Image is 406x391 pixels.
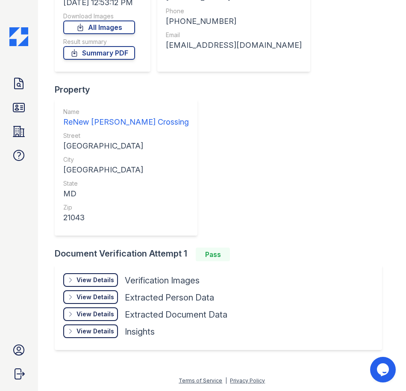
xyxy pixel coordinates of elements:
[166,31,302,39] div: Email
[63,131,189,140] div: Street
[55,248,389,261] div: Document Verification Attempt 1
[76,293,114,301] div: View Details
[230,377,265,384] a: Privacy Policy
[166,39,302,51] div: [EMAIL_ADDRESS][DOMAIN_NAME]
[225,377,227,384] div: |
[196,248,230,261] div: Pass
[76,310,114,318] div: View Details
[63,140,189,152] div: [GEOGRAPHIC_DATA]
[55,84,204,96] div: Property
[125,309,227,321] div: Extracted Document Data
[125,274,200,286] div: Verification Images
[63,164,189,176] div: [GEOGRAPHIC_DATA]
[63,46,135,60] a: Summary PDF
[166,7,302,15] div: Phone
[76,276,114,284] div: View Details
[63,179,189,188] div: State
[76,327,114,336] div: View Details
[63,38,135,46] div: Result summary
[63,212,189,224] div: 21043
[63,20,135,34] a: All Images
[63,155,189,164] div: City
[125,326,155,338] div: Insights
[63,203,189,212] div: Zip
[63,116,189,128] div: ReNew [PERSON_NAME] Crossing
[63,188,189,200] div: MD
[370,357,397,382] iframe: chat widget
[125,292,214,303] div: Extracted Person Data
[179,377,222,384] a: Terms of Service
[63,12,135,20] div: Download Images
[63,108,189,116] div: Name
[9,27,28,46] img: CE_Icon_Blue-c292c112584629df590d857e76928e9f676e5b41ef8f769ba2f05ee15b207248.png
[166,15,302,27] div: [PHONE_NUMBER]
[63,108,189,128] a: Name ReNew [PERSON_NAME] Crossing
